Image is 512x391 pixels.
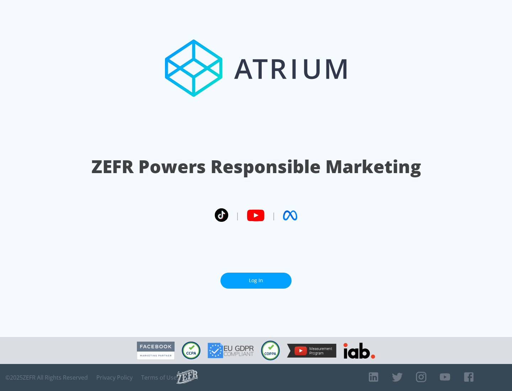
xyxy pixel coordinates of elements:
a: Terms of Use [141,374,177,381]
img: GDPR Compliant [208,343,254,358]
img: YouTube Measurement Program [287,344,336,358]
img: CCPA Compliant [182,342,201,359]
span: | [235,210,240,221]
span: | [272,210,276,221]
img: COPPA Compliant [261,341,280,360]
a: Privacy Policy [96,374,133,381]
h1: ZEFR Powers Responsible Marketing [91,154,421,179]
img: Facebook Marketing Partner [137,342,175,360]
a: Log In [220,273,292,289]
img: IAB [343,343,375,359]
span: © 2025 ZEFR All Rights Reserved [5,374,88,381]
